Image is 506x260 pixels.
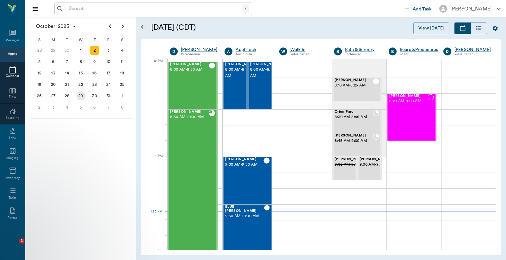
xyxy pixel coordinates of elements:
div: CHECKED_OUT, 9:30 AM - 10:00 AM [223,204,272,252]
div: CHECKED_OUT, 8:10 AM - 8:25 AM [332,78,382,101]
div: Monday, October 20, 2025 [49,80,58,89]
span: [PERSON_NAME] [225,157,263,162]
div: Thursday, October 30, 2025 [90,92,99,100]
div: Tuesday, November 4, 2025 [63,103,71,112]
div: Today, Thursday, October 2, 2025 [90,46,99,55]
div: Wednesday, November 5, 2025 [77,103,85,112]
div: T [60,35,74,45]
span: [PERSON_NAME] [170,62,209,67]
div: F [102,35,115,45]
div: Tuesday, October 14, 2025 [63,69,71,78]
div: Monday, November 3, 2025 [49,103,58,112]
div: Veterinarian [454,52,491,57]
div: Saturday, October 11, 2025 [118,57,126,66]
div: Tuesday, October 28, 2025 [63,92,71,100]
span: 9:00 AM - 9:15 AM [360,162,391,168]
div: CHECKED_OUT, 9:00 AM - 9:30 AM [223,157,272,204]
div: B [389,48,397,55]
div: Labs [9,136,16,141]
button: Close drawer [29,3,42,15]
button: Open calendar [139,15,146,39]
div: Monday, October 13, 2025 [49,69,58,78]
div: Sunday, September 28, 2025 [35,46,44,55]
button: Add Task [403,3,434,15]
div: D [170,48,178,55]
div: Sunday, November 2, 2025 [35,103,44,112]
h5: [DATE] (CDT) [151,22,302,33]
div: Friday, October 31, 2025 [104,92,113,100]
div: Saturday, October 25, 2025 [118,80,126,89]
div: Veterinarian [181,52,217,57]
div: Sunday, October 19, 2025 [35,80,44,89]
div: BOOKED, 8:45 AM - 9:00 AM [332,133,382,157]
span: BLUE [PERSON_NAME] [225,205,264,213]
div: Appt Tech [236,47,270,53]
button: [PERSON_NAME] [434,3,506,15]
div: Friday, October 10, 2025 [104,57,113,66]
div: Thursday, October 23, 2025 [90,80,99,89]
div: S [115,35,129,45]
div: Monday, October 27, 2025 [49,92,58,100]
div: Friday, November 7, 2025 [104,103,113,112]
span: Orion Paro [335,110,373,114]
div: Friday, October 17, 2025 [104,69,113,78]
div: Saturday, October 18, 2025 [118,69,126,78]
div: BOOKED, 8:30 AM - 8:45 AM [332,109,382,133]
div: T [88,35,102,45]
span: 8:00 AM - 8:30 AM [225,67,257,79]
div: B [334,48,342,55]
div: 12 PM [146,58,163,74]
div: D [443,48,451,55]
div: CHECKED_OUT, 8:00 AM - 8:30 AM [223,62,248,109]
div: CHECKED_IN, 9:00 AM - 9:15 AM [357,157,382,181]
span: 1 [19,238,24,244]
div: S [33,35,46,45]
input: Search [66,4,242,13]
div: A [225,48,232,55]
div: Tasks [9,196,16,200]
iframe: Intercom live chat [6,238,22,254]
div: CANCELED, 9:00 AM - 9:15 AM [332,157,357,181]
div: Tuesday, September 30, 2025 [63,46,71,55]
div: Technician [345,52,379,57]
div: Friday, October 3, 2025 [104,46,113,55]
div: Sunday, October 5, 2025 [35,57,44,66]
a: Board &Procedures [400,47,438,53]
span: [PERSON_NAME] [225,62,257,67]
span: [PERSON_NAME] [389,94,428,98]
div: Friday, October 24, 2025 [104,80,113,89]
div: Saturday, October 4, 2025 [118,46,126,55]
div: Wednesday, October 1, 2025 [77,46,85,55]
div: Thursday, October 16, 2025 [90,69,99,78]
div: Wednesday, October 29, 2025 [77,92,85,100]
div: Wednesday, October 15, 2025 [77,69,85,78]
span: October [35,22,57,31]
div: Wednesday, October 22, 2025 [77,80,85,89]
div: READY_TO_CHECKOUT, 8:30 AM - 10:00 AM [168,109,218,252]
span: 8:00 AM - 8:30 AM [250,67,282,79]
div: Saturday, November 8, 2025 [118,103,126,112]
div: Inventory [5,176,20,181]
span: [PERSON_NAME] [360,157,391,162]
iframe: Intercom notifications message [5,199,131,243]
div: Thursday, November 6, 2025 [90,103,99,112]
div: CHECKED_OUT, 8:00 AM - 8:30 AM [168,62,218,109]
div: Saturday, November 1, 2025 [118,92,126,100]
div: Tuesday, October 21, 2025 [63,80,71,89]
div: [PERSON_NAME] [181,47,217,53]
div: Thursday, October 9, 2025 [90,57,99,66]
span: 9:00 AM - 9:15 AM [335,162,366,168]
div: [PERSON_NAME] [454,47,491,53]
div: CHECKED_OUT, 8:00 AM - 8:30 AM [248,62,273,109]
span: 9:30 AM - 10:00 AM [225,213,264,219]
div: Monday, October 6, 2025 [49,57,58,66]
span: 8:30 AM - 8:45 AM [335,114,373,120]
a: Bath & Surgery [345,47,379,53]
div: / [242,4,249,13]
a: Walk In [290,47,324,53]
div: Appts [8,52,17,56]
button: October2025 [33,20,80,33]
div: Monday, September 29, 2025 [49,46,58,55]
